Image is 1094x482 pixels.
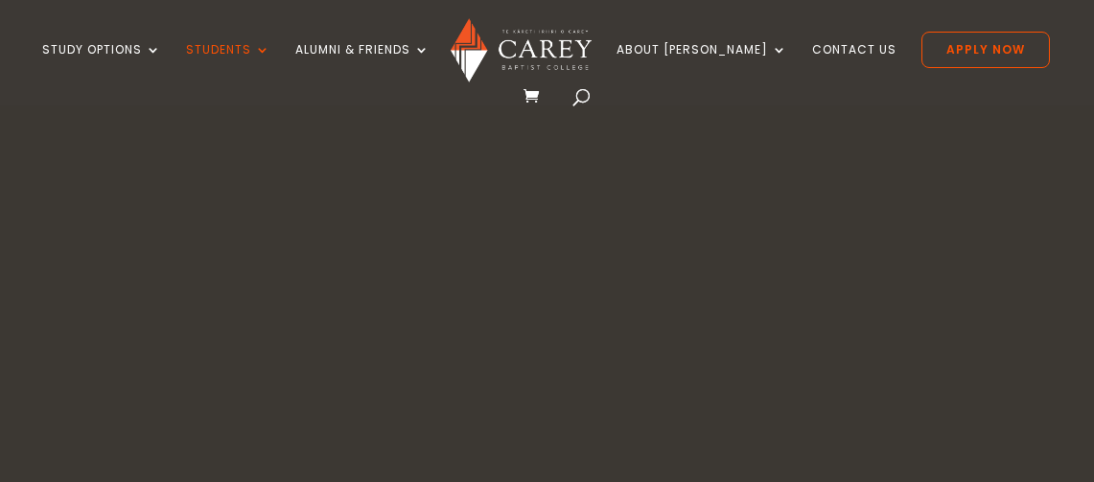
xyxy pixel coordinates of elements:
[617,43,787,88] a: About [PERSON_NAME]
[186,43,270,88] a: Students
[812,43,896,88] a: Contact Us
[295,43,430,88] a: Alumni & Friends
[42,43,161,88] a: Study Options
[921,32,1050,68] a: Apply Now
[451,18,592,82] img: Carey Baptist College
